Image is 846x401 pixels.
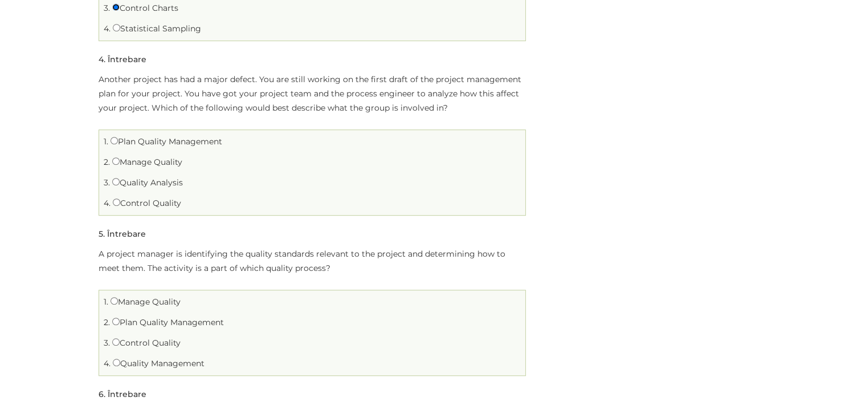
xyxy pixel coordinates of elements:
[111,137,118,144] input: Plan Quality Management
[112,178,120,185] input: Quality Analysis
[111,297,181,307] label: Manage Quality
[113,198,181,208] label: Control Quality
[113,358,205,368] label: Quality Management
[99,55,146,64] h5: . Întrebare
[104,23,111,34] span: 4.
[113,24,120,31] input: Statistical Sampling
[99,229,103,239] span: 5
[99,72,526,115] p: Another project has had a major defect. You are still working on the first draft of the project m...
[99,54,104,64] span: 4
[112,3,178,13] label: Control Charts
[112,157,182,167] label: Manage Quality
[104,136,108,147] span: 1.
[113,199,120,206] input: Control Quality
[99,389,104,399] span: 6
[104,358,111,368] span: 4.
[104,177,110,188] span: 3.
[104,3,110,13] span: 3.
[113,359,120,366] input: Quality Management
[104,198,111,208] span: 4.
[104,157,110,167] span: 2.
[104,338,110,348] span: 3.
[111,297,118,305] input: Manage Quality
[112,157,120,165] input: Manage Quality
[113,23,201,34] label: Statistical Sampling
[99,390,146,399] h5: . Întrebare
[99,247,526,276] p: A project manager is identifying the quality standards relevant to the project and determining ho...
[99,230,146,238] h5: . Întrebare
[112,318,120,325] input: Plan Quality Management
[111,136,222,147] label: Plan Quality Management
[112,177,183,188] label: Quality Analysis
[104,317,110,327] span: 2.
[112,317,224,327] label: Plan Quality Management
[112,338,181,348] label: Control Quality
[104,297,108,307] span: 1.
[112,338,120,346] input: Control Quality
[112,3,120,11] input: Control Charts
